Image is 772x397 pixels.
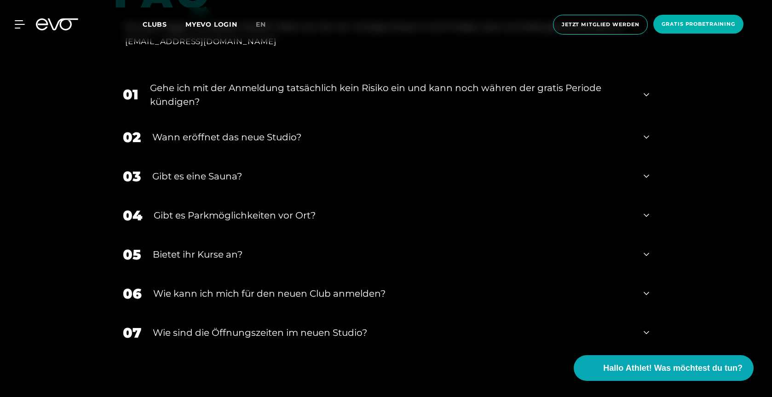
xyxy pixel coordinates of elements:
span: Jetzt Mitglied werden [562,21,639,29]
div: ​Wie sind die Öffnungszeiten im neuen Studio? [153,326,632,339]
div: Gibt es Parkmöglichkeiten vor Ort? [154,208,632,222]
a: Gratis Probetraining [651,15,746,35]
div: Gibt es eine Sauna? [152,169,632,183]
div: Wann eröffnet das neue Studio? [152,130,632,144]
div: 04 [123,205,142,226]
span: en [256,20,266,29]
button: Hallo Athlet! Was möchtest du tun? [574,355,754,381]
div: 06 [123,283,142,304]
span: Hallo Athlet! Was möchtest du tun? [603,362,743,374]
div: 05 [123,244,141,265]
div: 01 [123,84,138,105]
div: Bietet ihr Kurse an? [153,247,632,261]
div: 07 [123,322,141,343]
div: 02 [123,127,141,148]
a: MYEVO LOGIN [185,20,237,29]
div: 03 [123,166,141,187]
a: Clubs [143,20,185,29]
a: en [256,19,277,30]
span: Clubs [143,20,167,29]
div: Wie kann ich mich für den neuen Club anmelden? [153,287,632,300]
div: Gehe ich mit der Anmeldung tatsächlich kein Risiko ein und kann noch währen der gratis Periode kü... [150,81,632,109]
a: Jetzt Mitglied werden [550,15,651,35]
span: Gratis Probetraining [662,20,735,28]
